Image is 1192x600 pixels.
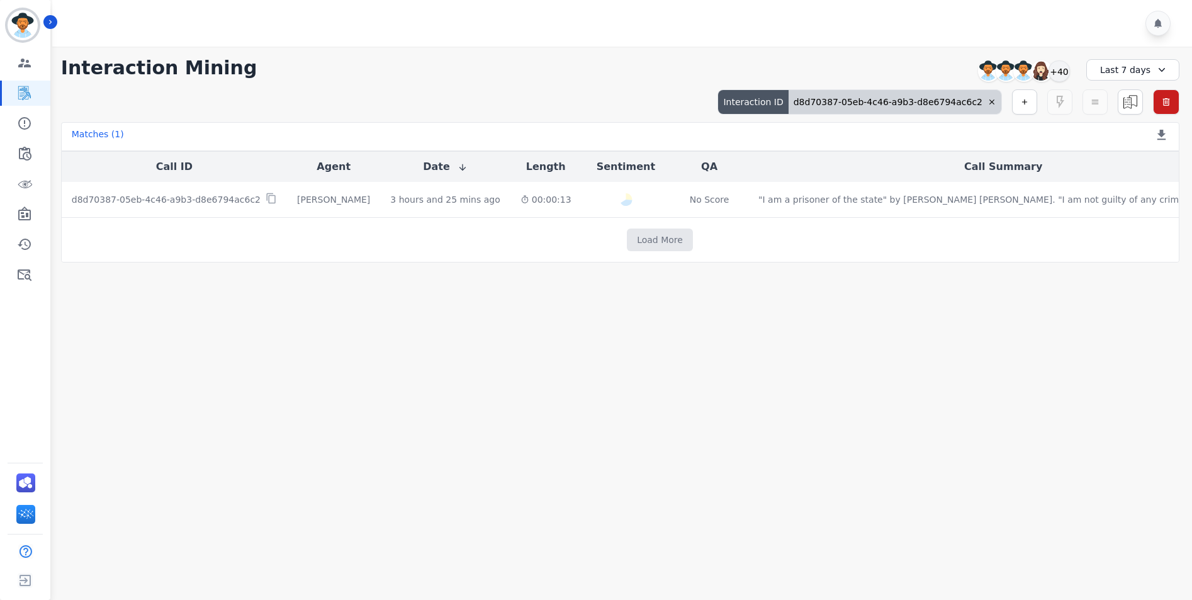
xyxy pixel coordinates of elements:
[690,193,729,206] div: No Score
[423,159,468,174] button: Date
[789,90,1001,114] div: d8d70387-05eb-4c46-a9b3-d8e6794ac6c2
[627,229,693,251] button: Load More
[1049,60,1070,82] div: +40
[526,159,566,174] button: Length
[8,10,38,40] img: Bordered avatar
[61,57,257,79] h1: Interaction Mining
[72,193,261,206] p: d8d70387-05eb-4c46-a9b3-d8e6794ac6c2
[297,193,370,206] div: [PERSON_NAME]
[390,193,500,206] div: 3 hours and 25 mins ago
[156,159,193,174] button: Call ID
[72,128,124,145] div: Matches ( 1 )
[964,159,1042,174] button: Call Summary
[701,159,717,174] button: QA
[1086,59,1179,81] div: Last 7 days
[718,90,788,114] div: Interaction ID
[597,159,655,174] button: Sentiment
[520,193,571,206] div: 00:00:13
[317,159,351,174] button: Agent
